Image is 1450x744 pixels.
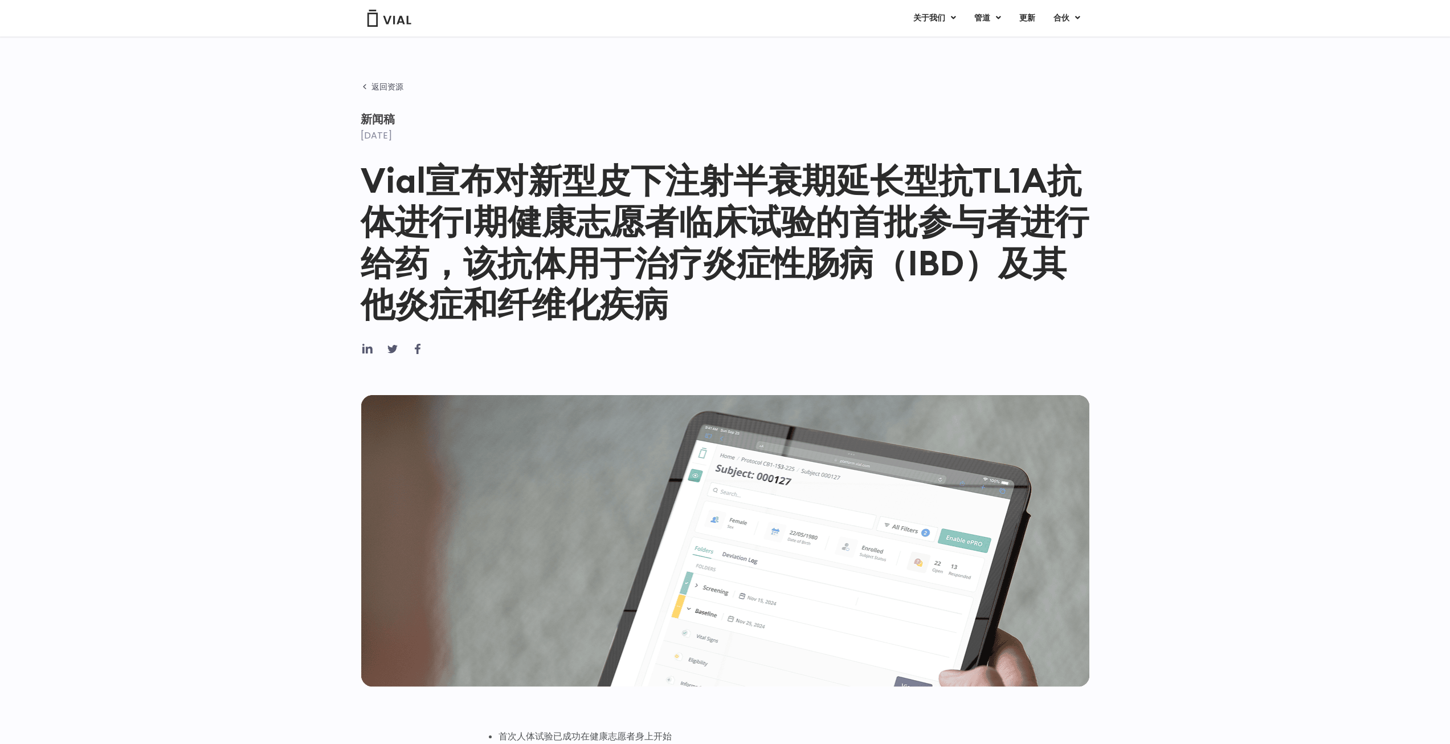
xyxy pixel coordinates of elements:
a: 关于我们菜单切换 [904,9,965,28]
font: [DATE] [361,129,392,142]
font: 返回资源 [371,81,403,92]
font: 更新 [1019,12,1035,23]
font: 新闻稿 [361,111,395,127]
a: 管道菜单切换 [965,9,1010,28]
font: 关于我们 [913,12,945,23]
font: Vial宣布对新型皮下注射半衰期延长型抗TL1A抗体进行I期健康志愿者临床试验的首批参与者进行给药，该抗体用于治疗炎症性肠病（IBD）及其他炎症和纤维化疾病 [361,158,1089,326]
font: 首次人体试验已成功在健康志愿者身上开始 [499,730,672,742]
img: 某人手中的平板电脑的图像。 [361,395,1090,687]
a: 返回资源 [361,82,403,91]
a: 更新 [1010,9,1044,28]
div: 在 LinkedIn 上分享 [361,342,374,356]
div: 在 Facebook 上分享 [411,342,424,356]
font: 合伙 [1053,12,1069,23]
a: 合伙菜单切换 [1044,9,1089,28]
img: 小瓶标志 [366,10,412,27]
div: 在 Twitter 上分享 [386,342,399,356]
font: 管道 [974,12,990,23]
